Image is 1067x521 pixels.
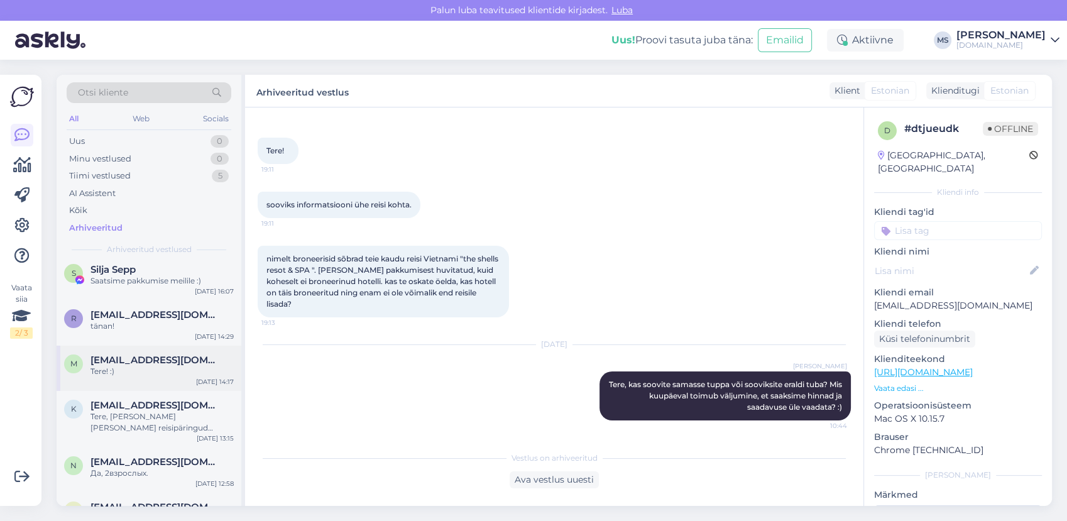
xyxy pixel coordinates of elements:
span: n [70,461,77,470]
div: AI Assistent [69,187,116,200]
span: Arhiveeritud vestlused [107,244,192,255]
p: Kliendi email [874,286,1042,299]
span: m [70,359,77,368]
p: Mac OS X 10.15.7 [874,412,1042,425]
span: Vestlus on arhiveeritud [512,452,598,464]
div: MS [934,31,951,49]
p: Klienditeekond [874,353,1042,366]
p: Märkmed [874,488,1042,502]
div: [DATE] 14:17 [196,377,234,387]
div: Kliendi info [874,187,1042,198]
span: Otsi kliente [78,86,128,99]
div: [PERSON_NAME] [874,469,1042,481]
span: reigo.aamisepp@gmail.com [90,309,221,321]
span: k.kilvits@gmail.com [90,502,221,513]
div: Kõik [69,204,87,217]
a: [PERSON_NAME][DOMAIN_NAME] [956,30,1059,50]
div: Arhiveeritud [69,222,123,234]
span: Estonian [871,84,909,97]
img: Askly Logo [10,85,34,109]
div: Klient [829,84,860,97]
div: Aktiivne [827,29,904,52]
div: Saatsime pakkumise meilile :) [90,275,234,287]
span: 19:11 [261,165,309,174]
a: [URL][DOMAIN_NAME] [874,366,973,378]
span: nadezda64jeg@gmail.com [90,456,221,468]
div: [DATE] 14:29 [195,332,234,341]
p: [EMAIL_ADDRESS][DOMAIN_NAME] [874,299,1042,312]
div: Tere! :) [90,366,234,377]
div: [PERSON_NAME] [956,30,1046,40]
p: Kliendi telefon [874,317,1042,331]
div: 5 [212,170,229,182]
p: Brauser [874,431,1042,444]
span: Tere, kas soovite samasse tuppa või sooviksite eraldi tuba? Mis kuupäeval toimub väljumine, et sa... [609,380,844,412]
p: Chrome [TECHNICAL_ID] [874,444,1042,457]
p: Kliendi nimi [874,245,1042,258]
label: Arhiveeritud vestlus [256,82,349,99]
button: Emailid [758,28,812,52]
div: Küsi telefoninumbrit [874,331,975,348]
div: Vaata siia [10,282,33,339]
div: All [67,111,81,127]
div: Web [130,111,152,127]
span: 19:13 [261,318,309,327]
div: Да, 2взрослых. [90,468,234,479]
div: 2 / 3 [10,327,33,339]
span: k [71,404,77,414]
div: [DATE] [258,339,851,350]
div: [DOMAIN_NAME] [956,40,1046,50]
input: Lisa tag [874,221,1042,240]
div: Klienditugi [926,84,980,97]
input: Lisa nimi [875,264,1027,278]
span: marcellaseeder@gmail.com [90,354,221,366]
div: tänan! [90,321,234,332]
div: [DATE] 13:15 [197,434,234,443]
span: 10:44 [800,421,847,431]
div: [GEOGRAPHIC_DATA], [GEOGRAPHIC_DATA] [878,149,1029,175]
p: Kliendi tag'id [874,206,1042,219]
span: Tere! [266,146,284,155]
div: Tiimi vestlused [69,170,131,182]
div: 0 [211,153,229,165]
div: Tere, [PERSON_NAME] [PERSON_NAME] reisipäringud [PERSON_NAME] kätte ning saadame pakkumised vastu... [90,411,234,434]
span: ketrin.vessenberg@gmail.com [90,400,221,411]
span: Silja Sepp [90,264,136,275]
div: Minu vestlused [69,153,131,165]
span: Estonian [990,84,1029,97]
span: Offline [983,122,1038,136]
span: sooviks informatsiooni ühe reisi kohta. [266,200,412,209]
span: [PERSON_NAME] [793,361,847,371]
div: Proovi tasuta juba täna: [611,33,753,48]
div: Uus [69,135,85,148]
div: Ava vestlus uuesti [510,471,599,488]
span: S [72,268,76,278]
span: Luba [608,4,637,16]
div: 0 [211,135,229,148]
div: # dtjueudk [904,121,983,136]
div: Socials [200,111,231,127]
span: 19:11 [261,219,309,228]
span: r [71,314,77,323]
span: d [884,126,890,135]
p: Operatsioonisüsteem [874,399,1042,412]
div: [DATE] 12:58 [195,479,234,488]
b: Uus! [611,34,635,46]
p: Vaata edasi ... [874,383,1042,394]
span: nimelt broneerisid sõbrad teie kaudu reisi Vietnami "the shells resot & SPA ". [PERSON_NAME] pakk... [266,254,500,309]
div: [DATE] 16:07 [195,287,234,296]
